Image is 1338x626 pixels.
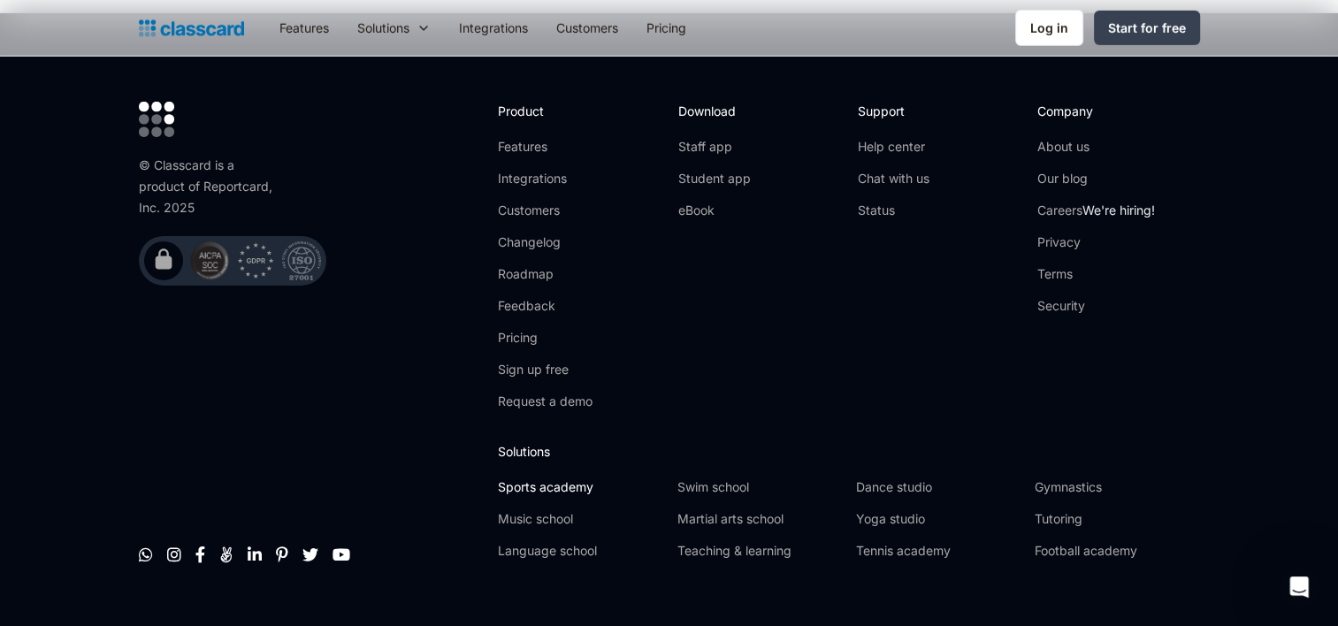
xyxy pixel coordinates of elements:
a: Feedback [498,297,593,315]
a:  [276,546,288,563]
a: Our blog [1037,170,1155,187]
h2: Product [498,102,593,120]
h2: Support [858,102,929,120]
a: Terms [1037,265,1155,283]
div: Start for free [1108,19,1186,37]
a: Log in [1015,10,1083,46]
a: Yoga studio [856,510,1021,528]
div: Log in [1030,19,1068,37]
a:  [219,546,233,563]
a: Features [265,8,343,48]
a: Swim school [677,478,841,496]
a:  [248,546,262,563]
a: Features [498,138,593,156]
h2: Company [1037,102,1155,120]
a: Pricing [632,8,700,48]
a: Chat with us [858,170,929,187]
iframe: Intercom live chat [1278,566,1320,608]
h2: Download [677,102,750,120]
a: Request a demo [498,393,593,410]
a: Customers [542,8,632,48]
a:  [139,546,153,563]
a: Integrations [445,8,542,48]
a: Status [858,202,929,219]
a:  [195,546,205,563]
a: Sign up free [498,361,593,378]
a: Start for free [1094,11,1200,45]
span: We're hiring! [1082,202,1155,218]
a: Student app [677,170,750,187]
a: About us [1037,138,1155,156]
a: Privacy [1037,233,1155,251]
a:  [302,546,318,563]
a: Pricing [498,329,593,347]
a: Customers [498,202,593,219]
a: Music school [498,510,662,528]
a: Changelog [498,233,593,251]
a:  [333,546,350,563]
a: Sports academy [498,478,662,496]
a:  [167,546,181,563]
a: Tutoring [1035,510,1199,528]
a: Gymnastics [1035,478,1199,496]
div: Solutions [343,8,445,48]
a: CareersWe're hiring! [1037,202,1155,219]
a: Staff app [677,138,750,156]
h2: Solutions [498,442,1199,461]
div: Solutions [357,19,409,37]
a: Roadmap [498,265,593,283]
a: Martial arts school [677,510,841,528]
a: Language school [498,542,662,560]
a: eBook [677,202,750,219]
a: Dance studio [856,478,1021,496]
a: Security [1037,297,1155,315]
a: Help center [858,138,929,156]
a: Football academy [1035,542,1199,560]
a: Teaching & learning [677,542,841,560]
a: home [139,16,244,41]
div: © Classcard is a product of Reportcard, Inc. 2025 [139,155,280,218]
a: Integrations [498,170,593,187]
a: Tennis academy [856,542,1021,560]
